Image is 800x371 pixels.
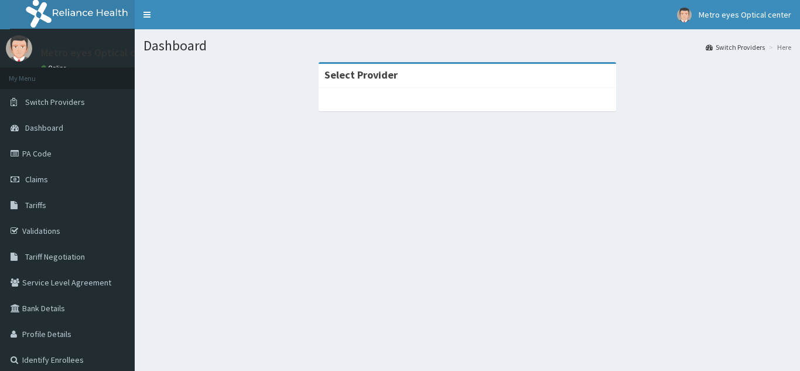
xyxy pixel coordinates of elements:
a: Switch Providers [706,42,765,52]
img: User Image [6,35,32,62]
span: Tariff Negotiation [25,251,85,262]
li: Here [766,42,791,52]
img: User Image [677,8,692,22]
h1: Dashboard [143,38,791,53]
span: Metro eyes Optical center [699,9,791,20]
span: Tariffs [25,200,46,210]
p: Metro eyes Optical center [41,47,161,58]
strong: Select Provider [324,68,398,81]
span: Claims [25,174,48,185]
a: Online [41,64,69,72]
span: Dashboard [25,122,63,133]
span: Switch Providers [25,97,85,107]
